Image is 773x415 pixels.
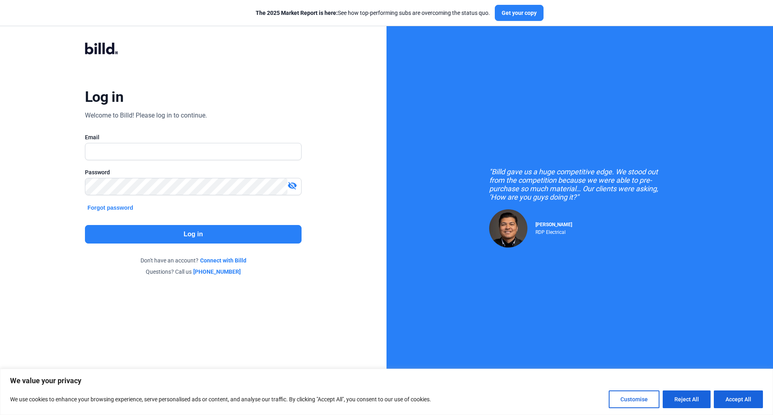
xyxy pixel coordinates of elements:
[10,376,763,386] p: We value your privacy
[714,390,763,408] button: Accept All
[85,88,123,106] div: Log in
[256,10,338,16] span: The 2025 Market Report is here:
[85,111,207,120] div: Welcome to Billd! Please log in to continue.
[489,209,527,248] img: Raul Pacheco
[85,256,302,264] div: Don't have an account?
[10,394,431,404] p: We use cookies to enhance your browsing experience, serve personalised ads or content, and analys...
[495,5,544,21] button: Get your copy
[609,390,659,408] button: Customise
[535,227,572,235] div: RDP Electrical
[85,168,302,176] div: Password
[256,9,490,17] div: See how top-performing subs are overcoming the status quo.
[85,268,302,276] div: Questions? Call us
[535,222,572,227] span: [PERSON_NAME]
[85,225,302,244] button: Log in
[85,133,302,141] div: Email
[663,390,711,408] button: Reject All
[193,268,241,276] a: [PHONE_NUMBER]
[200,256,246,264] a: Connect with Billd
[85,203,136,212] button: Forgot password
[287,181,297,190] mat-icon: visibility_off
[489,167,670,201] div: "Billd gave us a huge competitive edge. We stood out from the competition because we were able to...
